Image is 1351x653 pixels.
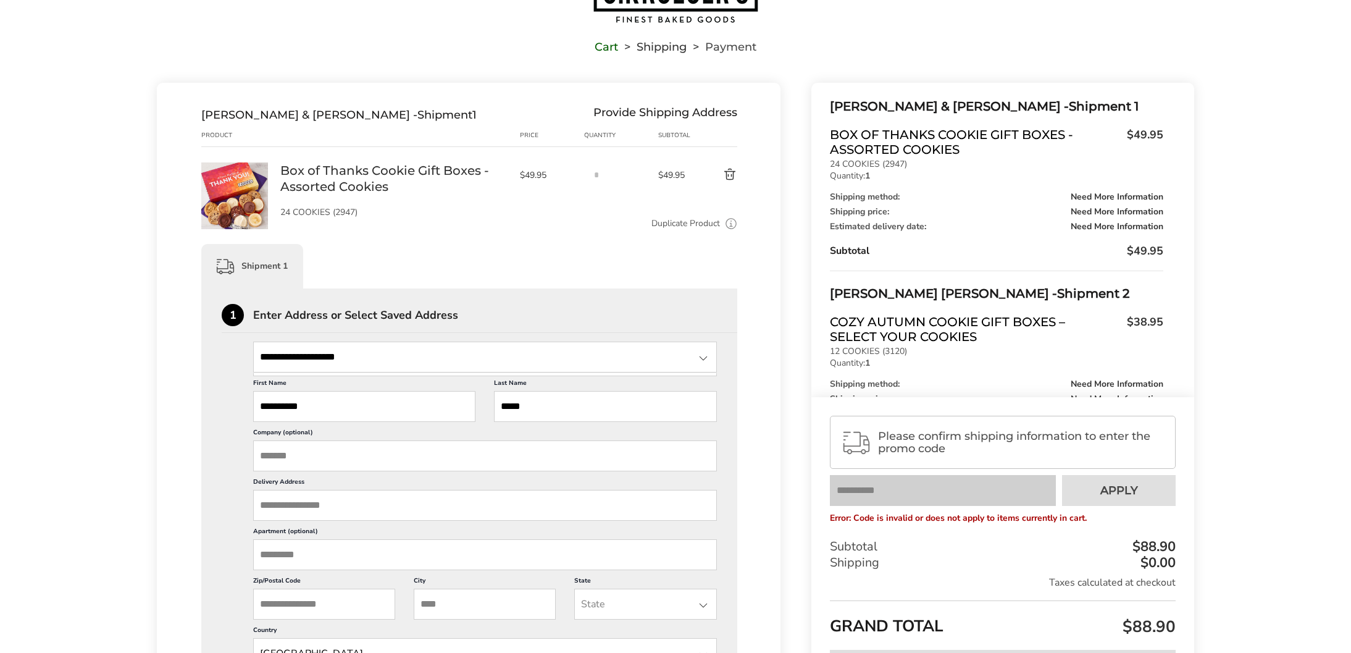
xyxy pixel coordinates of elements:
[253,490,717,521] input: Delivery Address
[830,314,1163,344] a: Cozy Autumn Cookie Gift Boxes – Select Your Cookies$38.95
[414,576,556,589] label: City
[253,478,717,490] label: Delivery Address
[1071,222,1163,231] span: Need More Information
[253,342,717,373] input: State
[830,127,1121,157] span: Box of Thanks Cookie Gift Boxes - Assorted Cookies
[878,430,1165,455] span: Please confirm shipping information to enter the promo code
[830,193,1163,201] div: Shipping method:
[1071,380,1163,389] span: Need More Information
[1127,243,1163,258] span: $49.95
[253,527,717,539] label: Apartment (optional)
[830,512,1176,524] p: Error: Code is invalid or does not apply to items currently in cart.
[584,162,609,187] input: Quantity input
[593,108,737,122] div: Provide Shipping Address
[253,379,475,391] label: First Name
[865,170,870,182] strong: 1
[1071,395,1163,403] span: Need More Information
[584,130,658,140] div: Quantity
[694,167,737,182] button: Delete product
[830,380,1163,389] div: Shipping method:
[830,539,1176,555] div: Subtotal
[618,43,687,51] li: Shipping
[201,162,268,174] a: Box of Thanks Cookie Gift Boxes - Assorted Cookies
[1121,127,1163,154] span: $49.95
[830,127,1163,157] a: Box of Thanks Cookie Gift Boxes - Assorted Cookies$49.95
[651,217,720,230] a: Duplicate Product
[201,108,417,122] span: [PERSON_NAME] & [PERSON_NAME] -
[253,539,717,570] input: Apartment
[280,208,508,217] p: 24 COOKIES (2947)
[830,160,1163,169] p: 24 COOKIES (2947)
[830,576,1176,589] div: Taxes calculated at checkout
[595,43,618,51] a: Cart
[201,108,477,122] div: Shipment
[253,428,717,440] label: Company (optional)
[253,576,395,589] label: Zip/Postal Code
[222,304,244,326] div: 1
[830,555,1176,571] div: Shipping
[201,130,280,140] div: Product
[494,379,716,391] label: Last Name
[830,359,1163,368] p: Quantity:
[201,244,303,289] div: Shipment 1
[830,99,1069,114] span: [PERSON_NAME] & [PERSON_NAME] -
[1137,556,1176,570] div: $0.00
[830,286,1057,301] span: [PERSON_NAME] [PERSON_NAME] -
[830,314,1121,344] span: Cozy Autumn Cookie Gift Boxes – Select Your Cookies
[830,208,1163,216] div: Shipping price:
[1071,193,1163,201] span: Need More Information
[830,347,1163,356] p: 12 COOKIES (3120)
[253,589,395,620] input: ZIP
[574,576,716,589] label: State
[520,130,584,140] div: Price
[472,108,477,122] span: 1
[1119,616,1176,638] span: $88.90
[1062,475,1176,506] button: Apply
[253,391,475,422] input: First Name
[830,284,1163,304] div: Shipment 2
[830,600,1176,641] div: GRAND TOTAL
[658,130,694,140] div: Subtotal
[494,391,716,422] input: Last Name
[1129,540,1176,554] div: $88.90
[520,169,578,181] span: $49.95
[1071,208,1163,216] span: Need More Information
[830,172,1163,180] p: Quantity:
[253,310,737,321] div: Enter Address or Select Saved Address
[705,43,756,51] span: Payment
[253,626,717,638] label: Country
[253,440,717,471] input: Company
[830,243,1163,258] div: Subtotal
[414,589,556,620] input: City
[865,357,870,369] strong: 1
[1121,314,1163,341] span: $38.95
[830,395,1163,403] div: Shipping price:
[658,169,694,181] span: $49.95
[280,162,508,195] a: Box of Thanks Cookie Gift Boxes - Assorted Cookies
[830,96,1163,117] div: Shipment 1
[1100,485,1138,496] span: Apply
[574,589,716,620] input: State
[830,222,1163,231] div: Estimated delivery date:
[201,162,268,229] img: Box of Thanks Cookie Gift Boxes - Assorted Cookies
